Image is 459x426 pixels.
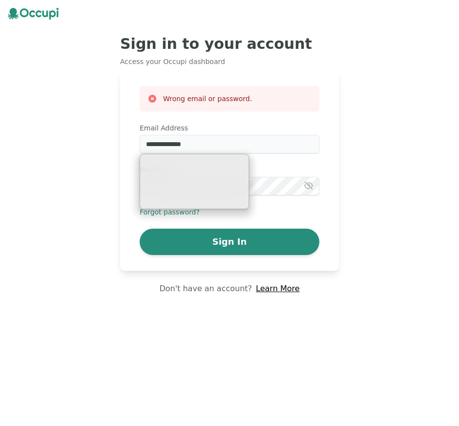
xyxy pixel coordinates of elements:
a: Learn More [256,283,299,295]
label: Email Address [140,123,319,133]
h2: Sign in to your account [120,35,339,53]
button: Sign In [140,229,319,255]
h3: Wrong email or password. [163,94,252,104]
p: Don't have an account? [159,283,252,295]
button: Forgot password? [140,207,200,217]
p: Access your Occupi dashboard [120,57,339,66]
